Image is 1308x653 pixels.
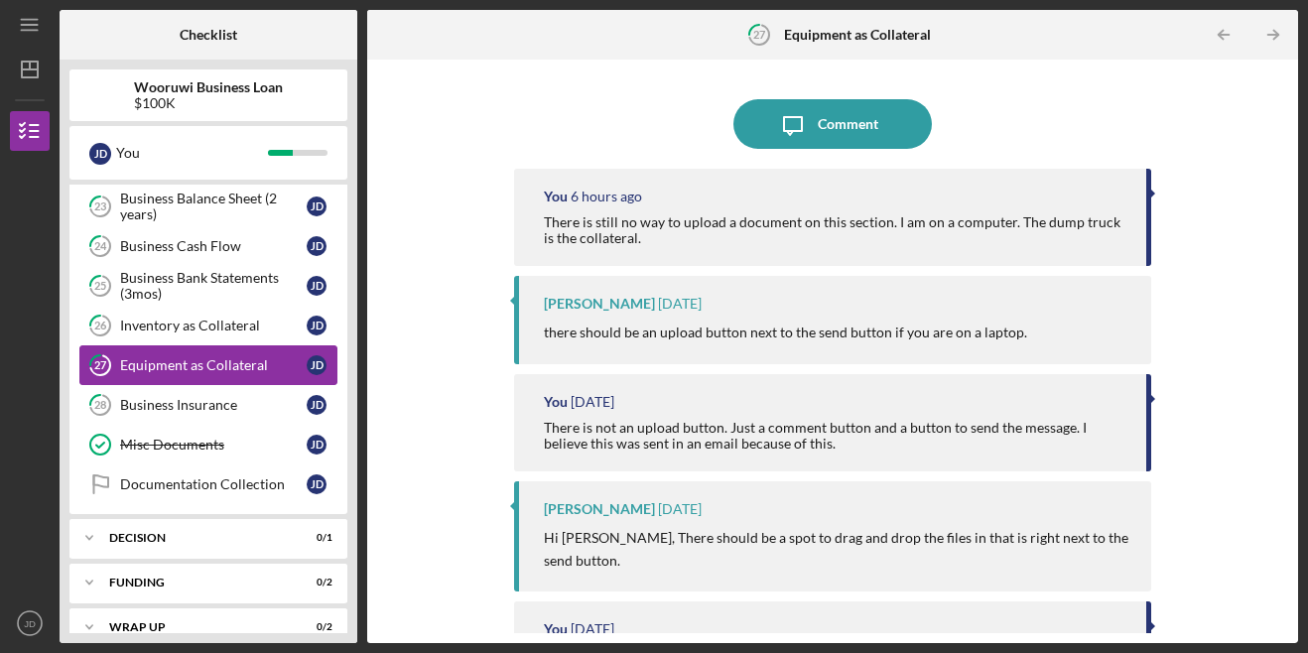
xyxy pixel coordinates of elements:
button: JD [10,603,50,643]
div: You [544,621,568,637]
div: Documentation Collection [120,476,307,492]
p: Hi [PERSON_NAME], There should be a spot to drag and drop the files in that is right next to the ... [544,527,1132,572]
div: Business Bank Statements (3mos) [120,270,307,302]
div: $100K [134,95,283,111]
tspan: 23 [94,200,106,213]
div: You [544,189,568,204]
text: JD [24,618,36,629]
div: [PERSON_NAME] [544,296,655,312]
div: 0 / 1 [297,532,332,544]
tspan: 28 [94,399,106,412]
div: Misc Documents [120,437,307,453]
b: Checklist [180,27,237,43]
a: Misc DocumentsJD [79,425,337,464]
a: 28Business InsuranceJD [79,385,337,425]
div: There is not an upload button. Just a comment button and a button to send the message. I believe ... [544,420,1127,452]
div: J D [307,316,327,335]
a: 25Business Bank Statements (3mos)JD [79,266,337,306]
b: Wooruwi Business Loan [134,79,283,95]
time: 2025-01-16 01:14 [571,394,614,410]
div: Comment [818,99,878,149]
tspan: 24 [94,240,107,253]
tspan: 25 [94,280,106,293]
div: 0 / 2 [297,621,332,633]
time: 2024-10-03 00:28 [571,621,614,637]
div: J D [307,474,327,494]
div: Decision [109,532,283,544]
a: 27Equipment as CollateralJD [79,345,337,385]
div: Equipment as Collateral [120,357,307,373]
div: Business Cash Flow [120,238,307,254]
div: Funding [109,577,283,588]
a: 24Business Cash FlowJD [79,226,337,266]
a: 23Business Balance Sheet (2 years)JD [79,187,337,226]
a: 26Inventory as CollateralJD [79,306,337,345]
div: You [544,394,568,410]
div: J D [307,435,327,455]
tspan: 27 [94,359,107,372]
p: there should be an upload button next to the send button if you are on a laptop. [544,322,1027,343]
div: [PERSON_NAME] [544,501,655,517]
div: J D [307,196,327,216]
div: 0 / 2 [297,577,332,588]
div: J D [89,143,111,165]
div: Business Balance Sheet (2 years) [120,191,307,222]
b: Equipment as Collateral [784,27,931,43]
div: J D [307,355,327,375]
div: There is still no way to upload a document on this section. I am on a computer. The dump truck is... [544,214,1127,246]
button: Comment [733,99,932,149]
div: Inventory as Collateral [120,318,307,333]
div: Wrap up [109,621,283,633]
div: J D [307,395,327,415]
div: J D [307,236,327,256]
time: 2025-01-20 19:33 [658,296,702,312]
tspan: 27 [753,28,766,41]
time: 2025-08-12 18:53 [571,189,642,204]
div: You [116,136,268,170]
tspan: 26 [94,320,107,332]
a: Documentation CollectionJD [79,464,337,504]
time: 2024-10-31 18:00 [658,501,702,517]
div: J D [307,276,327,296]
div: Business Insurance [120,397,307,413]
